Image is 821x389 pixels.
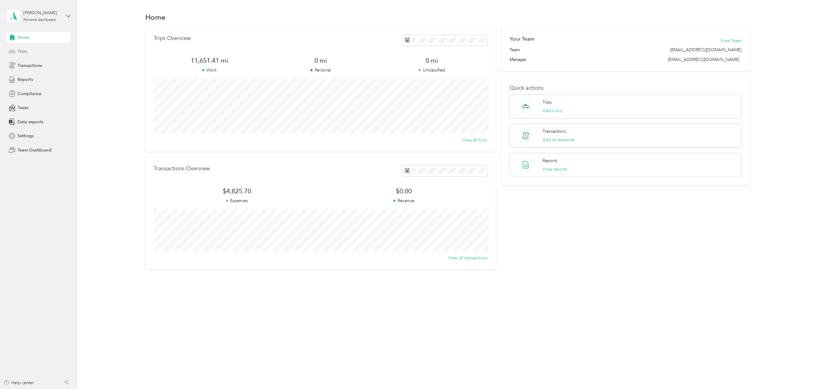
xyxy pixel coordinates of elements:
span: Manager [510,56,527,63]
span: $0.00 [320,187,487,195]
p: Transactions [543,128,566,135]
span: Compliance [18,91,41,97]
iframe: Everlance-gr Chat Button Frame [787,355,821,389]
button: Add a trip [543,108,563,114]
div: [PERSON_NAME] [23,10,61,16]
span: Transactions [18,62,42,69]
h1: Home [145,14,166,20]
h2: Your Team [510,35,534,43]
button: View all trips [463,137,488,143]
span: Reports [18,76,33,83]
p: Quick actions [510,85,742,91]
span: Data exports [18,119,43,125]
p: Transactions Overview [154,165,210,172]
div: Personal dashboard [23,18,56,22]
span: Settings [18,133,34,139]
span: Taxes [18,105,28,111]
p: Reports [543,158,558,164]
span: 11,651.41 mi [154,56,265,65]
button: Help center [3,380,34,386]
p: Revenue [320,198,487,204]
button: Add an expense [543,137,575,143]
span: Home [18,34,29,41]
p: Unclassified [376,67,488,73]
span: 0 mi [376,56,488,65]
p: Trips Overview [154,35,191,42]
span: Team Dashboard [18,147,51,153]
span: Trips [18,48,27,55]
button: View Team [721,38,742,44]
button: View all transactions [448,255,488,261]
span: [EMAIL_ADDRESS][DOMAIN_NAME] [670,47,742,53]
p: Work [154,67,265,73]
button: View reports [543,166,567,172]
p: Expenses [154,198,320,204]
span: [EMAIL_ADDRESS][DOMAIN_NAME] [668,57,740,62]
p: Personal [265,67,376,73]
span: Team [510,47,520,53]
span: $4,825.70 [154,187,320,195]
span: 0 mi [265,56,376,65]
p: Trips [543,99,552,105]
